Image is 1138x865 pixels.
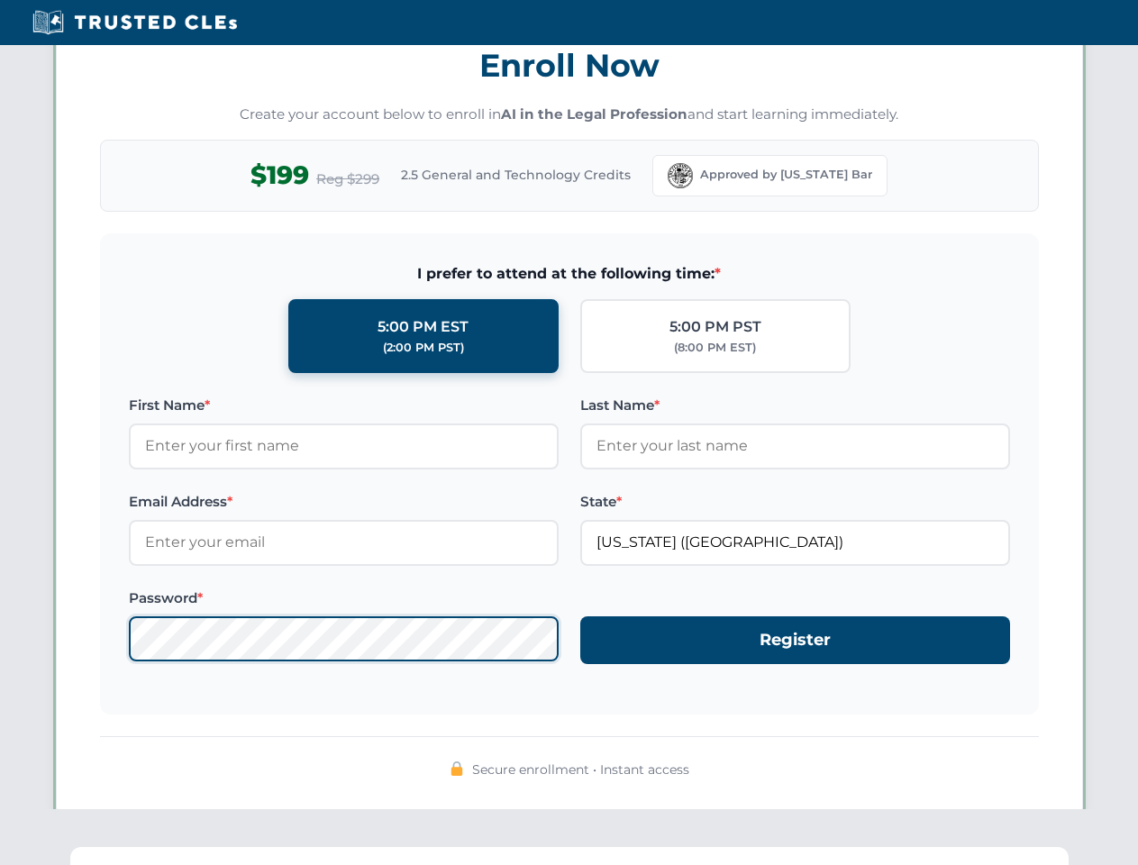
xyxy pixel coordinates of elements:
[383,339,464,357] div: (2:00 PM PST)
[129,520,559,565] input: Enter your email
[450,761,464,776] img: 🔒
[674,339,756,357] div: (8:00 PM EST)
[401,165,631,185] span: 2.5 General and Technology Credits
[129,491,559,513] label: Email Address
[129,587,559,609] label: Password
[316,168,379,190] span: Reg $299
[580,616,1010,664] button: Register
[580,491,1010,513] label: State
[129,423,559,469] input: Enter your first name
[669,315,761,339] div: 5:00 PM PST
[100,37,1039,94] h3: Enroll Now
[700,166,872,184] span: Approved by [US_STATE] Bar
[100,105,1039,125] p: Create your account below to enroll in and start learning immediately.
[378,315,469,339] div: 5:00 PM EST
[668,163,693,188] img: Florida Bar
[472,760,689,779] span: Secure enrollment • Instant access
[250,155,309,196] span: $199
[580,395,1010,416] label: Last Name
[129,262,1010,286] span: I prefer to attend at the following time:
[580,520,1010,565] input: Florida (FL)
[580,423,1010,469] input: Enter your last name
[27,9,242,36] img: Trusted CLEs
[501,105,687,123] strong: AI in the Legal Profession
[129,395,559,416] label: First Name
